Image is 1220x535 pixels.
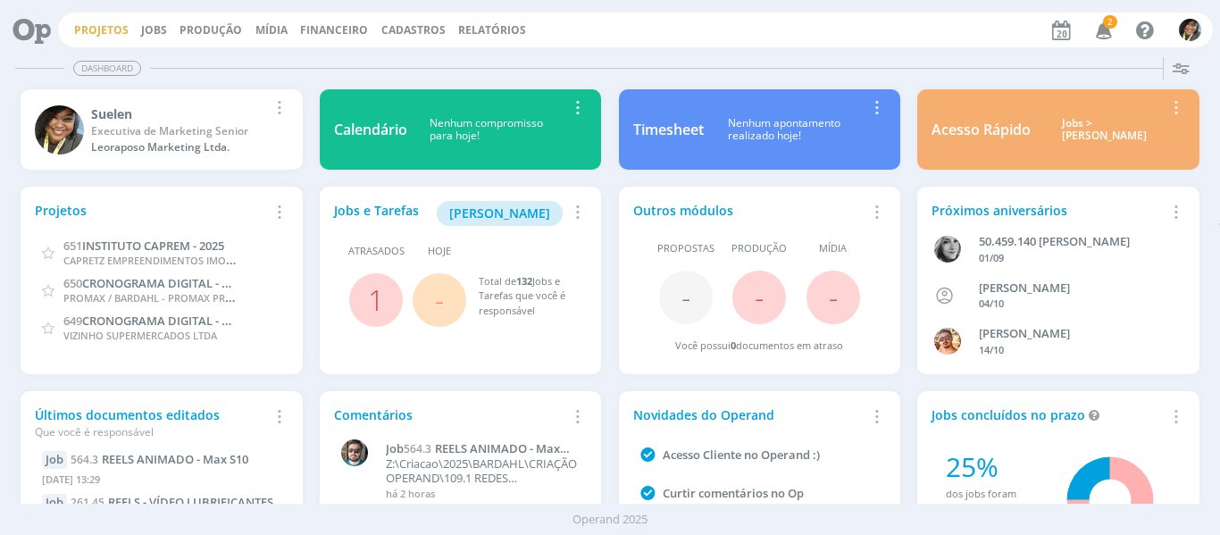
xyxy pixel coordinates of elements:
div: [DATE] 13:29 [42,469,280,495]
span: Dashboard [73,61,141,76]
a: 649CRONOGRAMA DIGITAL - SETEMBRO/2025 [63,312,311,329]
a: Job564.3REELS ANIMADO - Max S10 [386,442,578,456]
a: TimesheetNenhum apontamentorealizado hoje! [619,89,900,170]
img: R [341,439,368,466]
span: 2 [1103,15,1117,29]
div: Jobs e Tarefas [334,201,566,226]
div: Últimos documentos editados [35,405,267,440]
p: Z:\Criacao\2025\BARDAHL\CRIAÇÃO OPERAND\109.1 REDES SOCIAIS\8_AGOSTO\ANIMAÇÃO MAX S10\BAIXAS [386,457,578,485]
a: Produção [180,22,242,38]
span: Produção [731,241,787,256]
button: Produção [174,23,247,38]
img: S [1179,19,1201,41]
a: Mídia [255,22,288,38]
div: Novidades do Operand [633,405,865,424]
div: Job [42,494,67,512]
span: VIZINHO SUPERMERCADOS LTDA [63,329,217,342]
div: Executiva de Marketing Senior [91,123,267,139]
a: Jobs [141,22,167,38]
a: SSuelenExecutiva de Marketing SeniorLeoraposo Marketing Ltda. [21,89,302,170]
button: Jobs [136,23,172,38]
button: Mídia [250,23,293,38]
div: Que você é responsável [35,424,267,440]
div: Comentários [334,405,566,424]
span: 261.45 [71,495,104,510]
div: Timesheet [633,119,704,140]
a: Projetos [74,22,129,38]
span: REELS ANIMADO - Max S10 [102,451,248,467]
div: Total de Jobs e Tarefas que você é responsável [479,274,570,319]
span: Hoje [428,244,451,259]
span: PROMAX / BARDAHL - PROMAX PRODUTOS MÁXIMOS S/A INDÚSTRIA E COMÉRCIO [63,288,449,305]
span: CRONOGRAMA DIGITAL - SETEMBRO/2025 [82,312,311,329]
span: - [755,278,764,316]
button: 2 [1084,14,1121,46]
a: 651INSTITUTO CAPREM - 2025 [63,237,224,254]
button: Projetos [69,23,134,38]
span: Propostas [657,241,714,256]
div: Jobs > [PERSON_NAME] [1044,117,1164,143]
span: REELS - VÍDEO LUBRIFICANTES [108,494,273,510]
span: 564.3 [71,452,98,467]
a: 564.3REELS ANIMADO - Max S10 [71,451,248,467]
div: Jobs concluídos no prazo [932,405,1164,424]
div: Nenhum apontamento realizado hoje! [704,117,865,143]
span: 0 [731,339,736,352]
span: CRONOGRAMA DIGITAL - SETEMBRO/2025 [82,274,311,291]
button: [PERSON_NAME] [437,201,563,226]
div: Projetos [35,201,267,220]
span: REELS ANIMADO - Max S10 [386,440,560,471]
div: Próximos aniversários [932,201,1164,220]
button: S [1178,14,1202,46]
span: Atrasados [348,244,405,259]
img: J [934,236,961,263]
a: 650CRONOGRAMA DIGITAL - SETEMBRO/2025 [63,274,311,291]
a: Curtir comentários no Op [663,485,804,501]
div: VICTOR MIRON COUTO [979,325,1167,343]
span: Cadastros [381,22,446,38]
span: 650 [63,275,82,291]
div: Suelen [91,104,267,123]
a: [PERSON_NAME] [437,204,563,221]
span: 132 [516,274,532,288]
div: 50.459.140 JANAÍNA LUNA FERRO [979,233,1167,251]
div: Acesso Rápido [932,119,1031,140]
div: Leoraposo Marketing Ltda. [91,139,267,155]
span: 14/10 [979,343,1004,356]
a: 261.45REELS - VÍDEO LUBRIFICANTES [71,494,273,510]
div: Nenhum compromisso para hoje! [407,117,566,143]
span: CAPRETZ EMPREENDIMENTOS IMOBILIARIOS LTDA [63,251,298,268]
button: Relatórios [453,23,531,38]
img: S [35,105,84,155]
div: Você possui documentos em atraso [675,339,843,354]
a: Financeiro [300,22,368,38]
span: 04/10 [979,297,1004,310]
span: 01/09 [979,251,1004,264]
div: Outros módulos [633,201,865,220]
span: 651 [63,238,82,254]
span: INSTITUTO CAPREM - 2025 [82,238,224,254]
button: Financeiro [295,23,373,38]
a: 1 [368,280,384,319]
span: [PERSON_NAME] [449,205,550,222]
button: Cadastros [376,23,451,38]
span: Mídia [819,241,847,256]
div: dos jobs foram entregues no prazo este mês. [946,487,1041,531]
div: Job [42,451,67,469]
div: GIOVANA DE OLIVEIRA PERSINOTI [979,280,1167,297]
div: 25% [946,447,1041,487]
div: Calendário [334,119,407,140]
span: há 2 horas [386,487,435,500]
span: 649 [63,313,82,329]
span: - [435,280,444,319]
span: 564.3 [404,441,431,456]
img: V [934,328,961,355]
a: Relatórios [458,22,526,38]
a: Acesso Cliente no Operand :) [663,447,820,463]
span: - [681,278,690,316]
span: - [829,278,838,316]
